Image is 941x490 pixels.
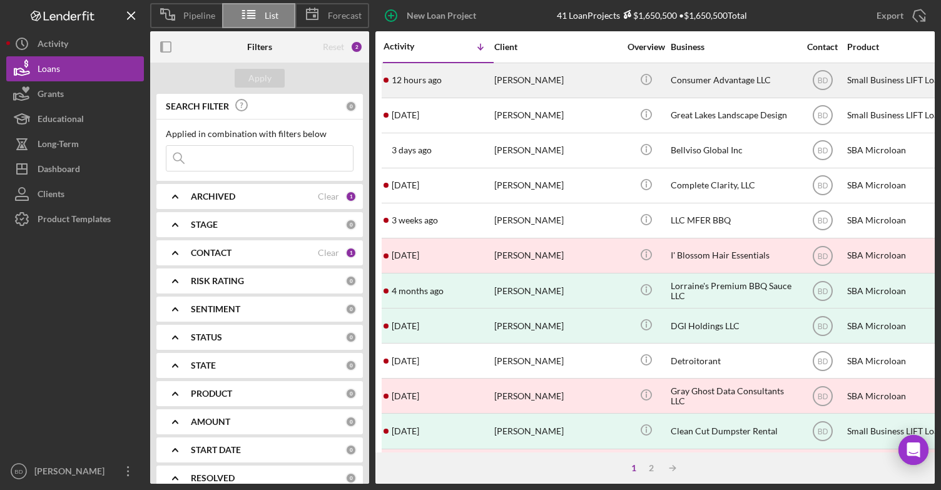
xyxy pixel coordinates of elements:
[191,473,235,483] b: RESOLVED
[494,274,619,307] div: [PERSON_NAME]
[392,215,438,225] time: 2025-08-06 11:36
[671,379,796,412] div: Gray Ghost Data Consultants LLC
[191,220,218,230] b: STAGE
[6,31,144,56] button: Activity
[494,99,619,132] div: [PERSON_NAME]
[494,64,619,97] div: [PERSON_NAME]
[620,10,677,21] div: $1,650,500
[14,468,23,475] text: BD
[235,69,285,88] button: Apply
[817,146,828,155] text: BD
[384,41,439,51] div: Activity
[38,156,80,185] div: Dashboard
[345,275,357,287] div: 0
[323,42,344,52] div: Reset
[643,463,660,473] div: 2
[671,344,796,377] div: Detroitorant
[494,450,619,483] div: [PERSON_NAME]
[407,3,476,28] div: New Loan Project
[345,101,357,112] div: 0
[166,101,229,111] b: SEARCH FILTER
[671,99,796,132] div: Great Lakes Landscape Design
[817,392,828,401] text: BD
[392,426,419,436] time: 2024-10-09 13:32
[6,131,144,156] button: Long-Term
[345,388,357,399] div: 0
[817,287,828,295] text: BD
[671,64,796,97] div: Consumer Advantage LLC
[392,180,419,190] time: 2025-08-12 17:47
[671,239,796,272] div: I' Blossom Hair Essentials
[38,207,111,235] div: Product Templates
[392,110,419,120] time: 2025-08-27 12:43
[38,181,64,210] div: Clients
[671,169,796,202] div: Complete Clarity, LLC
[6,181,144,207] button: Clients
[392,250,419,260] time: 2025-06-13 15:39
[6,81,144,106] button: Grants
[345,472,357,484] div: 0
[350,41,363,53] div: 2
[345,219,357,230] div: 0
[38,81,64,110] div: Grants
[38,106,84,135] div: Educational
[38,31,68,59] div: Activity
[392,321,419,331] time: 2025-03-03 22:18
[671,134,796,167] div: Bellviso Global Inc
[38,131,79,160] div: Long-Term
[345,360,357,371] div: 0
[898,435,928,465] div: Open Intercom Messenger
[191,191,235,202] b: ARCHIVED
[6,207,144,232] button: Product Templates
[345,444,357,456] div: 0
[494,414,619,447] div: [PERSON_NAME]
[191,360,216,370] b: STATE
[494,379,619,412] div: [PERSON_NAME]
[494,134,619,167] div: [PERSON_NAME]
[392,356,419,366] time: 2025-02-21 03:28
[191,417,230,427] b: AMOUNT
[864,3,935,28] button: Export
[191,445,241,455] b: START DATE
[817,427,828,436] text: BD
[671,450,796,483] div: New Vision Golf
[328,11,362,21] span: Forecast
[817,357,828,365] text: BD
[191,332,222,342] b: STATUS
[392,391,419,401] time: 2025-01-22 13:11
[817,76,828,85] text: BD
[191,304,240,314] b: SENTIMENT
[6,106,144,131] a: Educational
[6,459,144,484] button: BD[PERSON_NAME]
[494,309,619,342] div: [PERSON_NAME]
[817,217,828,225] text: BD
[671,274,796,307] div: Lorraine's Premium BBQ Sauce LLC
[623,42,669,52] div: Overview
[183,11,215,21] span: Pipeline
[392,286,444,296] time: 2025-05-12 22:35
[191,389,232,399] b: PRODUCT
[494,169,619,202] div: [PERSON_NAME]
[191,276,244,286] b: RISK RATING
[817,111,828,120] text: BD
[345,332,357,343] div: 0
[671,309,796,342] div: DGI Holdings LLC
[31,459,113,487] div: [PERSON_NAME]
[817,322,828,330] text: BD
[345,416,357,427] div: 0
[877,3,903,28] div: Export
[671,204,796,237] div: LLC MFER BBQ
[345,304,357,315] div: 0
[247,42,272,52] b: Filters
[494,204,619,237] div: [PERSON_NAME]
[375,3,489,28] button: New Loan Project
[6,56,144,81] button: Loans
[6,156,144,181] button: Dashboard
